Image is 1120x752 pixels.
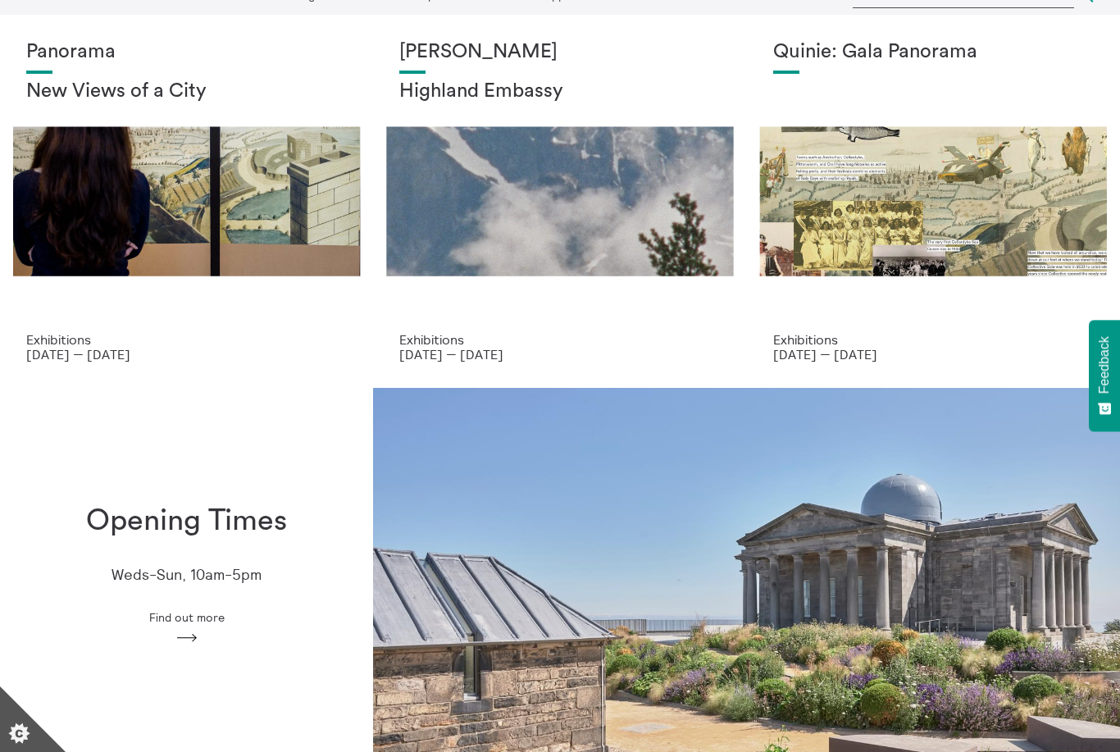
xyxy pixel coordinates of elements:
[773,347,1094,362] p: [DATE] — [DATE]
[399,41,720,64] h1: [PERSON_NAME]
[86,504,287,538] h1: Opening Times
[1097,336,1112,394] span: Feedback
[773,332,1094,347] p: Exhibitions
[149,611,225,624] span: Find out more
[399,332,720,347] p: Exhibitions
[112,567,262,584] p: Weds-Sun, 10am-5pm
[747,15,1120,388] a: Josie Vallely Quinie: Gala Panorama Exhibitions [DATE] — [DATE]
[399,347,720,362] p: [DATE] — [DATE]
[26,347,347,362] p: [DATE] — [DATE]
[26,80,347,103] h2: New Views of a City
[1089,320,1120,431] button: Feedback - Show survey
[399,80,720,103] h2: Highland Embassy
[773,41,1094,64] h1: Quinie: Gala Panorama
[26,332,347,347] p: Exhibitions
[373,15,746,388] a: Solar wheels 17 [PERSON_NAME] Highland Embassy Exhibitions [DATE] — [DATE]
[26,41,347,64] h1: Panorama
